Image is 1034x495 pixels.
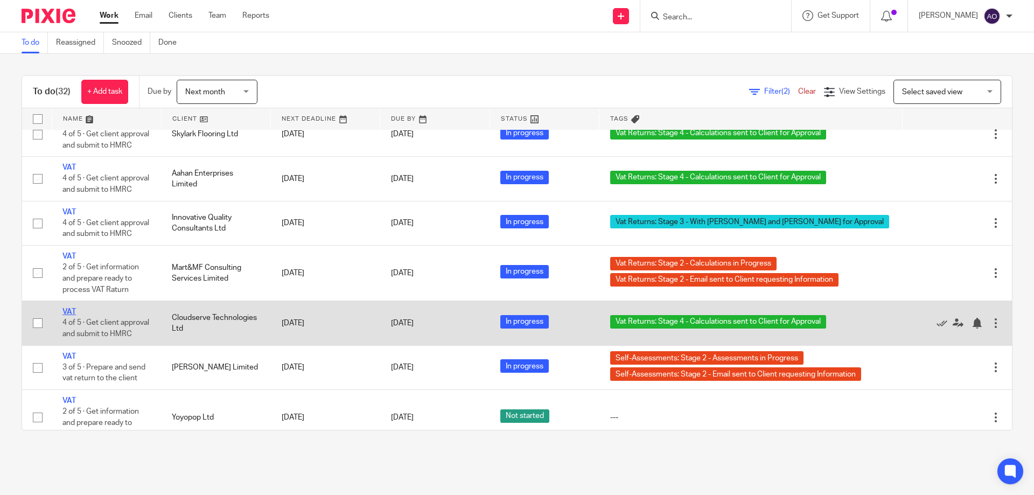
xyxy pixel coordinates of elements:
span: [DATE] [391,319,414,327]
a: To do [22,32,48,53]
span: In progress [500,126,549,140]
td: Mart&MF Consulting Services Limited [161,246,270,301]
span: [DATE] [391,175,414,183]
td: [DATE] [271,112,380,156]
td: Aahan Enterprises Limited [161,157,270,201]
span: 4 of 5 · Get client approval and submit to HMRC [62,219,149,238]
span: [DATE] [391,414,414,421]
span: 2 of 5 · Get information and prepare ready to process VAT Raturn [62,264,139,294]
a: Work [100,10,118,21]
span: (32) [55,87,71,96]
a: VAT [62,397,76,405]
span: In progress [500,171,549,184]
span: 4 of 5 · Get client approval and submit to HMRC [62,175,149,194]
a: Reassigned [56,32,104,53]
a: Team [208,10,226,21]
span: In progress [500,359,549,373]
span: [DATE] [391,219,414,227]
td: [DATE] [271,157,380,201]
a: Clear [798,88,816,95]
span: Tags [610,116,628,122]
span: Vat Returns: Stage 4 - Calculations sent to Client for Approval [610,315,826,329]
div: --- [610,412,892,423]
span: Not started [500,409,549,423]
span: [DATE] [391,269,414,277]
span: 4 of 5 · Get client approval and submit to HMRC [62,130,149,149]
td: [PERSON_NAME] Limited [161,345,270,389]
span: Self-Assessments: Stage 2 - Assessments in Progress [610,351,804,365]
span: [DATE] [391,364,414,371]
a: Clients [169,10,192,21]
a: + Add task [81,80,128,104]
p: Due by [148,86,171,97]
td: [DATE] [271,246,380,301]
span: View Settings [839,88,885,95]
span: In progress [500,215,549,228]
td: Skylark Flooring Ltd [161,112,270,156]
span: Get Support [818,12,859,19]
td: [DATE] [271,345,380,389]
span: [DATE] [391,130,414,138]
span: 4 of 5 · Get client approval and submit to HMRC [62,319,149,338]
span: Vat Returns: Stage 4 - Calculations sent to Client for Approval [610,171,826,184]
span: Select saved view [902,88,962,96]
a: Email [135,10,152,21]
a: Reports [242,10,269,21]
span: Filter [764,88,798,95]
td: Cloudserve Technologies Ltd [161,301,270,345]
span: (2) [781,88,790,95]
span: In progress [500,265,549,278]
a: Mark as done [937,318,953,329]
img: svg%3E [983,8,1001,25]
td: [DATE] [271,390,380,445]
img: Pixie [22,9,75,23]
span: In progress [500,315,549,329]
td: Yoyopop Ltd [161,390,270,445]
a: Done [158,32,185,53]
span: Vat Returns: Stage 3 - With [PERSON_NAME] and [PERSON_NAME] for Approval [610,215,889,228]
span: 3 of 5 · Prepare and send vat return to the client [62,364,145,382]
span: 2 of 5 · Get information and prepare ready to process VAT Raturn [62,408,139,438]
td: [DATE] [271,301,380,345]
span: Next month [185,88,225,96]
a: VAT [62,253,76,260]
span: Vat Returns: Stage 4 - Calculations sent to Client for Approval [610,126,826,140]
a: VAT [62,308,76,316]
h1: To do [33,86,71,97]
input: Search [662,13,759,23]
td: [DATE] [271,201,380,245]
a: VAT [62,353,76,360]
a: Snoozed [112,32,150,53]
span: Vat Returns: Stage 2 - Calculations in Progress [610,257,777,270]
span: Vat Returns: Stage 2 - Email sent to Client requesting Information [610,273,839,287]
span: Self-Assessments: Stage 2 - Email sent to Client requesting Information [610,367,861,381]
a: VAT [62,208,76,216]
p: [PERSON_NAME] [919,10,978,21]
td: Innovative Quality Consultants Ltd [161,201,270,245]
a: VAT [62,164,76,171]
